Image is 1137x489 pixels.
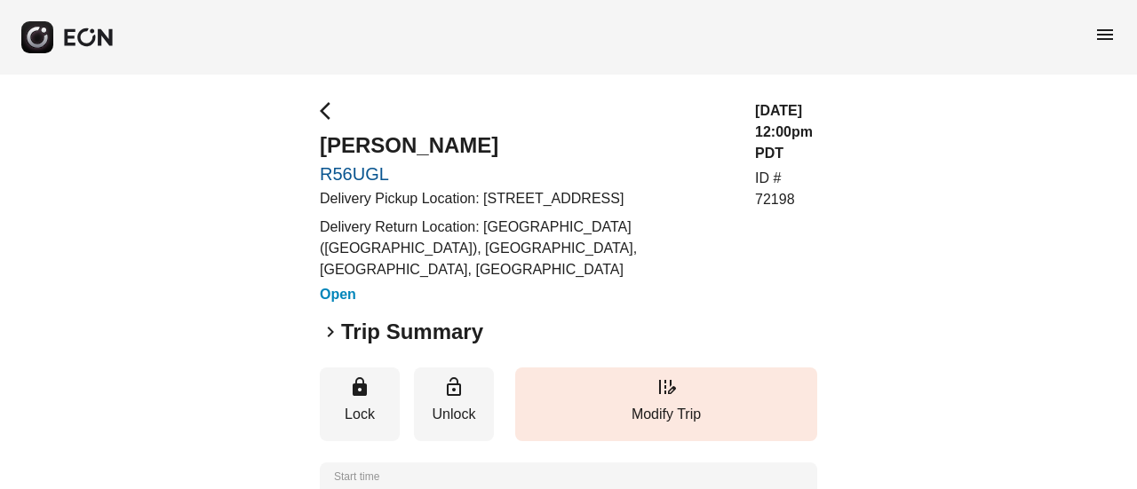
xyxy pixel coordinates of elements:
[755,168,817,210] p: ID # 72198
[423,404,485,425] p: Unlock
[320,217,734,280] p: Delivery Return Location: [GEOGRAPHIC_DATA] ([GEOGRAPHIC_DATA]), [GEOGRAPHIC_DATA], [GEOGRAPHIC_D...
[515,367,817,441] button: Modify Trip
[320,284,734,305] h3: Open
[524,404,808,425] p: Modify Trip
[341,318,483,346] h2: Trip Summary
[656,376,677,398] span: edit_road
[320,163,734,185] a: R56UGL
[349,376,370,398] span: lock
[320,100,341,122] span: arrow_back_ios
[320,188,734,209] p: Delivery Pickup Location: [STREET_ADDRESS]
[443,376,465,398] span: lock_open
[329,404,391,425] p: Lock
[320,367,400,441] button: Lock
[320,321,341,343] span: keyboard_arrow_right
[414,367,494,441] button: Unlock
[1094,24,1116,45] span: menu
[320,131,734,160] h2: [PERSON_NAME]
[755,100,817,164] h3: [DATE] 12:00pm PDT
